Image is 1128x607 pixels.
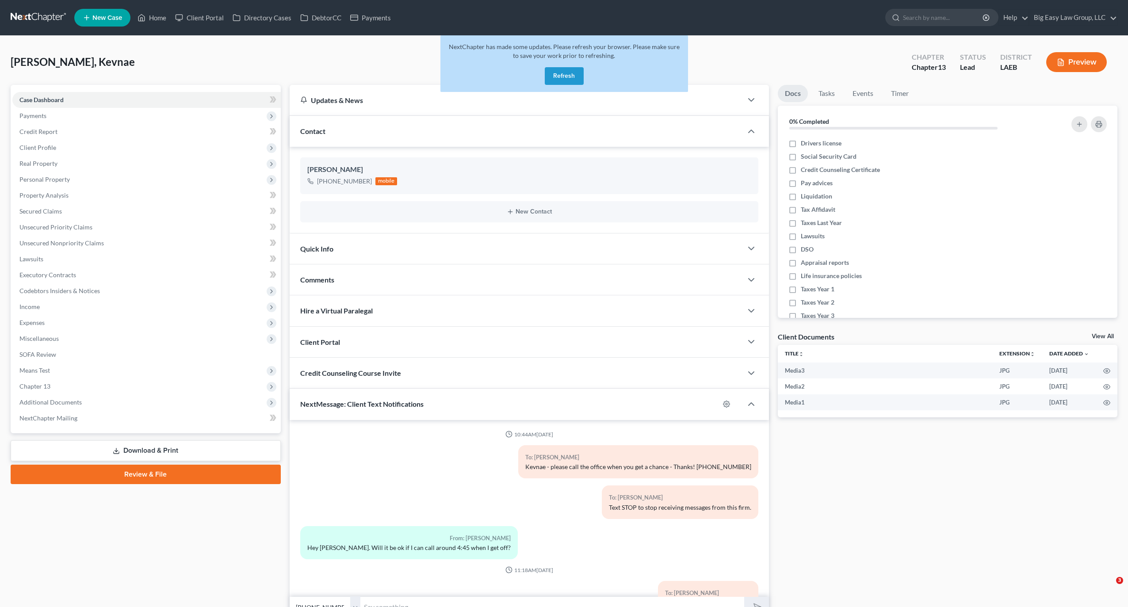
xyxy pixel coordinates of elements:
div: Chapter [912,62,946,73]
span: New Case [92,15,122,21]
div: District [1000,52,1032,62]
a: Extensionunfold_more [999,350,1035,357]
td: [DATE] [1042,394,1096,410]
a: Docs [778,85,808,102]
div: Status [960,52,986,62]
a: View All [1092,333,1114,340]
div: To: [PERSON_NAME] [525,452,751,462]
a: Directory Cases [228,10,296,26]
span: NextMessage: Client Text Notifications [300,400,424,408]
span: Real Property [19,160,57,167]
a: Review & File [11,465,281,484]
span: Drivers license [801,139,841,148]
span: Case Dashboard [19,96,64,103]
a: Tasks [811,85,842,102]
td: Media1 [778,394,992,410]
span: Credit Counseling Course Invite [300,369,401,377]
span: Credit Counseling Certificate [801,165,880,174]
span: Miscellaneous [19,335,59,342]
span: NextChapter has made some updates. Please refresh your browser. Please make sure to save your wor... [449,43,680,59]
td: [DATE] [1042,363,1096,378]
td: JPG [992,378,1042,394]
a: Download & Print [11,440,281,461]
input: Search by name... [903,9,984,26]
a: SOFA Review [12,347,281,363]
span: Property Analysis [19,191,69,199]
span: Codebtors Insiders & Notices [19,287,100,294]
span: Liquidation [801,192,832,201]
span: Chapter 13 [19,382,50,390]
a: Secured Claims [12,203,281,219]
button: Preview [1046,52,1107,72]
span: Lawsuits [19,255,43,263]
span: Contact [300,127,325,135]
div: From: [PERSON_NAME] [307,533,511,543]
span: Appraisal reports [801,258,849,267]
a: Date Added expand_more [1049,350,1089,357]
span: Pay advices [801,179,833,187]
span: Life insurance policies [801,271,862,280]
span: SOFA Review [19,351,56,358]
span: Means Test [19,366,50,374]
div: [PERSON_NAME] [307,164,751,175]
div: To: [PERSON_NAME] [609,492,751,503]
span: Taxes Year 2 [801,298,834,307]
span: Comments [300,275,334,284]
span: DSO [801,245,814,254]
a: Big Easy Law Group, LLC [1029,10,1117,26]
span: Client Profile [19,144,56,151]
i: expand_more [1084,351,1089,357]
span: Secured Claims [19,207,62,215]
div: Hey [PERSON_NAME]. Will it be ok if I can call around 4:45 when I get off? [307,543,511,552]
i: unfold_more [799,351,804,357]
td: JPG [992,394,1042,410]
div: 11:18AM[DATE] [300,566,758,574]
div: Chapter [912,52,946,62]
a: NextChapter Mailing [12,410,281,426]
a: Titleunfold_more [785,350,804,357]
i: unfold_more [1030,351,1035,357]
span: Additional Documents [19,398,82,406]
div: Text STOP to stop receiving messages from this firm. [609,503,751,512]
span: Lawsuits [801,232,825,241]
span: [PERSON_NAME], Kevnae [11,55,135,68]
a: Case Dashboard [12,92,281,108]
span: Expenses [19,319,45,326]
a: Property Analysis [12,187,281,203]
span: Hire a Virtual Paralegal [300,306,373,315]
iframe: Intercom live chat [1098,577,1119,598]
strong: 0% Completed [789,118,829,125]
div: Client Documents [778,332,834,341]
a: DebtorCC [296,10,346,26]
button: Refresh [545,67,584,85]
span: 13 [938,63,946,71]
span: Taxes Year 1 [801,285,834,294]
td: Media2 [778,378,992,394]
div: 10:44AM[DATE] [300,431,758,438]
a: Client Portal [171,10,228,26]
span: Executory Contracts [19,271,76,279]
span: Client Portal [300,338,340,346]
span: Income [19,303,40,310]
a: Home [133,10,171,26]
a: Events [845,85,880,102]
span: Unsecured Nonpriority Claims [19,239,104,247]
button: New Contact [307,208,751,215]
span: Quick Info [300,244,333,253]
a: Timer [884,85,916,102]
div: [PHONE_NUMBER] [317,177,372,186]
div: Kevnae - please call the office when you get a chance - Thanks! [PHONE_NUMBER] [525,462,751,471]
a: Executory Contracts [12,267,281,283]
td: JPG [992,363,1042,378]
div: Updates & News [300,95,732,105]
td: Media3 [778,363,992,378]
div: Lead [960,62,986,73]
a: Unsecured Nonpriority Claims [12,235,281,251]
a: Lawsuits [12,251,281,267]
span: Social Security Card [801,152,857,161]
span: Personal Property [19,176,70,183]
span: Taxes Year 3 [801,311,834,320]
a: Credit Report [12,124,281,140]
span: Payments [19,112,46,119]
a: Help [999,10,1029,26]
